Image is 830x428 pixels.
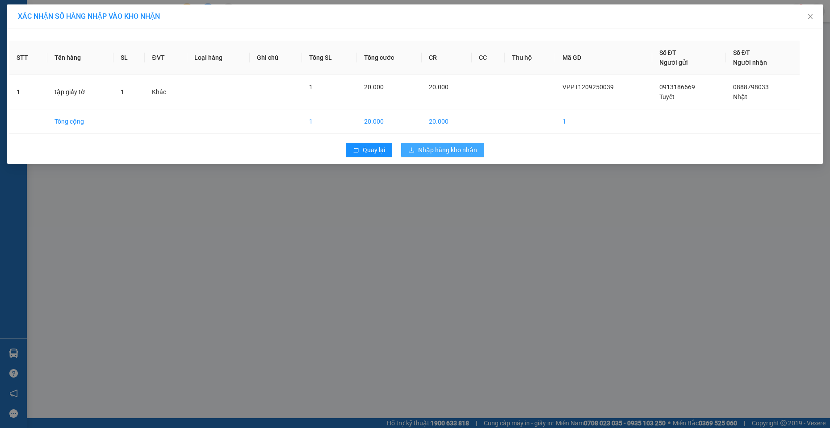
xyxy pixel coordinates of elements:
th: Loại hàng [187,41,250,75]
td: 1 [555,109,652,134]
th: Tổng SL [302,41,356,75]
span: XÁC NHẬN SỐ HÀNG NHẬP VÀO KHO NHẬN [18,12,160,21]
span: VPPT1209250039 [562,83,614,91]
span: 20.000 [429,83,449,91]
button: downloadNhập hàng kho nhận [401,143,484,157]
th: Ghi chú [250,41,302,75]
th: Mã GD [555,41,652,75]
span: download [408,147,415,154]
td: Tổng cộng [47,109,113,134]
th: STT [9,41,47,75]
td: Khác [145,75,187,109]
span: 1 [309,83,313,91]
span: 0913186669 [659,83,695,91]
span: Người nhận [733,59,767,66]
span: 0888798033 [733,83,769,91]
span: 20.000 [364,83,384,91]
th: Tổng cước [357,41,422,75]
th: ĐVT [145,41,187,75]
span: Số ĐT [733,49,750,56]
span: rollback [353,147,359,154]
span: close [807,13,814,20]
span: Nhật [733,93,747,100]
span: 1 [121,88,124,96]
button: Close [798,4,823,29]
th: SL [113,41,145,75]
td: 20.000 [422,109,472,134]
span: Quay lại [363,145,385,155]
td: tập giấy tờ [47,75,113,109]
td: 1 [9,75,47,109]
th: Tên hàng [47,41,113,75]
span: Người gửi [659,59,688,66]
th: Thu hộ [505,41,555,75]
th: CR [422,41,472,75]
td: 20.000 [357,109,422,134]
td: 1 [302,109,356,134]
span: Số ĐT [659,49,676,56]
span: Nhập hàng kho nhận [418,145,477,155]
button: rollbackQuay lại [346,143,392,157]
th: CC [472,41,505,75]
span: Tuyết [659,93,675,100]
